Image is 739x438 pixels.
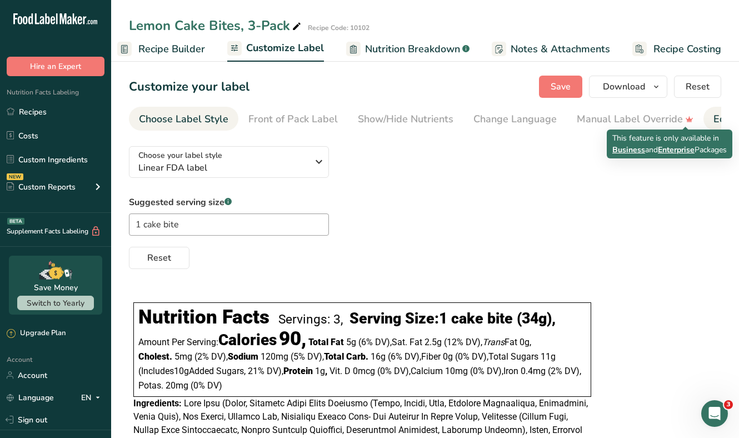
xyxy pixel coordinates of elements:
[228,351,258,362] span: Sodium
[129,78,249,96] h1: Customize your label
[488,351,538,362] span: Total Sugars
[139,112,228,127] div: Choose Label Style
[365,42,460,57] span: Nutrition Breakdown
[138,366,141,376] span: (
[392,337,422,347] span: Sat. Fat
[315,366,325,376] span: 1g
[308,337,344,347] span: Total Fat
[612,132,727,156] div: This feature is only available in and Packages
[81,391,104,404] div: EN
[358,337,392,347] span: ‏(6% DV)
[632,37,721,62] a: Recipe Costing
[308,23,369,33] div: Recipe Code: 10102
[191,380,222,391] span: ‏(0% DV)
[246,41,324,56] span: Customize Label
[7,181,76,193] div: Custom Reports
[521,366,546,376] span: 0.4mg
[612,145,645,155] span: Business
[291,351,324,362] span: ‏(5% DV)
[530,337,531,347] span: ,
[129,146,329,178] button: Choose your label style Linear FDA label
[444,337,482,347] span: ‏(12% DV)
[377,366,411,376] span: ‏(0% DV)
[482,337,517,347] span: Fat
[248,112,338,127] div: Front of Pack Label
[353,366,375,376] span: 0mcg
[7,218,24,225] div: BETA
[7,57,104,76] button: Hire an Expert
[174,366,189,376] span: 10g
[278,312,343,327] div: Servings: 3,
[439,310,552,327] span: 1 cake bite (34g)
[473,112,557,127] div: Change Language
[244,366,246,376] span: ,
[7,173,23,180] div: NEW
[539,76,582,98] button: Save
[129,196,329,209] label: Suggested serving size
[283,366,313,376] span: Protein
[349,310,556,327] div: Serving Size: ,
[147,251,171,265] span: Reset
[425,337,442,347] span: 2.5g
[138,42,205,57] span: Recipe Builder
[686,80,710,93] span: Reset
[174,351,192,362] span: 5mg
[322,351,324,362] span: ,
[445,366,468,376] span: 10mg
[455,351,488,362] span: ‏(0% DV)
[420,351,421,362] span: ,
[129,247,189,269] button: Reset
[358,112,453,127] div: Show/Hide Nutrients
[117,37,205,62] a: Recipe Builder
[218,331,277,349] span: Calories
[658,145,695,155] span: Enterprise
[487,351,488,362] span: ,
[409,366,411,376] span: ,
[492,37,610,62] a: Notes & Attachments
[282,366,283,376] span: ,
[133,398,182,409] span: Ingredients:
[548,366,581,376] span: ‏(2% DV)
[470,366,503,376] span: ‏(0% DV)
[577,112,693,127] div: Manual Label Override
[226,351,228,362] span: ,
[589,76,667,98] button: Download
[279,327,306,350] span: 90,
[324,351,368,362] span: Total Carb.
[502,366,503,376] span: ,
[371,351,386,362] span: 16g
[138,366,246,376] span: Includes Added Sugars
[325,366,327,376] span: ,
[551,80,571,93] span: Save
[17,296,94,310] button: Switch to Yearly
[580,366,581,376] span: ,
[166,380,188,391] span: 20mg
[138,351,172,362] span: Cholest.
[346,37,470,62] a: Nutrition Breakdown
[520,337,530,347] span: 0g
[443,351,453,362] span: 0g
[138,333,306,349] div: Amount Per Serving:
[541,351,556,362] span: 11g
[138,161,308,175] span: Linear FDA label
[194,351,228,362] span: ‏(2% DV)
[129,16,303,36] div: Lemon Cake Bites, 3-Pack
[411,366,443,376] span: Calcium
[481,337,482,347] span: ,
[724,400,733,409] span: 3
[138,150,222,161] span: Choose your label style
[653,42,721,57] span: Recipe Costing
[227,36,324,62] a: Customize Label
[421,351,441,362] span: Fiber
[603,80,645,93] span: Download
[503,366,518,376] span: Iron
[27,298,84,308] span: Switch to Yearly
[7,328,66,339] div: Upgrade Plan
[390,337,392,347] span: ,
[248,366,283,376] span: ‏21% DV)
[701,400,728,427] iframe: Intercom live chat
[261,351,288,362] span: 120mg
[388,351,421,362] span: ‏(6% DV)
[674,76,721,98] button: Reset
[34,282,78,293] div: Save Money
